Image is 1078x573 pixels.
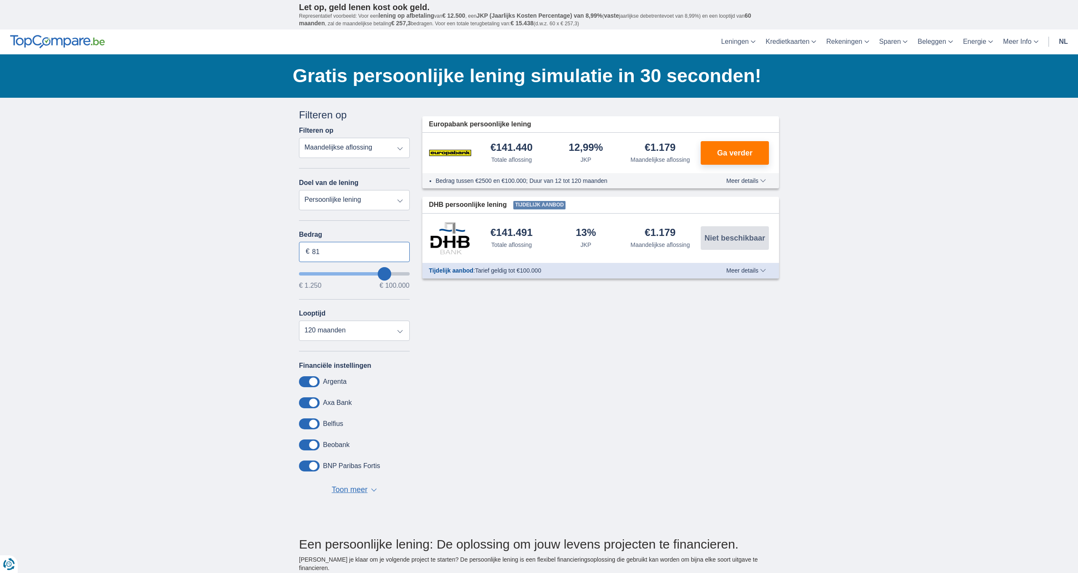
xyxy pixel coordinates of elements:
label: Axa Bank [323,399,352,407]
span: Tarief geldig tot €100.000 [475,267,541,274]
span: Tijdelijk aanbod [429,267,474,274]
span: lening op afbetaling [379,12,434,19]
span: Europabank persoonlijke lening [429,120,531,129]
span: Tijdelijk aanbod [513,201,566,209]
h2: Een persoonlijke lening: De oplossing om jouw levens projecten te financieren. [299,537,779,551]
h1: Gratis persoonlijke lening simulatie in 30 seconden! [293,63,779,89]
p: [PERSON_NAME] je klaar om je volgende project te starten? De persoonlijke lening is een flexibel ... [299,555,779,572]
span: Meer details [726,268,766,273]
div: 13% [576,228,596,239]
div: €141.491 [491,228,533,239]
span: € [306,247,310,257]
span: Niet beschikbaar [704,234,765,242]
a: Sparen [874,29,913,54]
label: BNP Paribas Fortis [323,462,380,470]
span: € 15.438 [510,20,534,27]
img: TopCompare [10,35,105,48]
span: € 100.000 [379,282,409,289]
span: 60 maanden [299,12,751,27]
button: Niet beschikbaar [701,226,769,250]
a: Beleggen [913,29,958,54]
a: Meer Info [998,29,1043,54]
label: Bedrag [299,231,410,238]
p: Let op, geld lenen kost ook geld. [299,2,779,12]
div: JKP [580,155,591,164]
div: Filteren op [299,108,410,122]
span: vaste [604,12,619,19]
span: € 12.500 [442,12,465,19]
span: € 1.250 [299,282,321,289]
p: Representatief voorbeeld: Voor een van , een ( jaarlijkse debetrentevoet van 8,99%) en een loopti... [299,12,779,27]
a: Rekeningen [821,29,874,54]
label: Beobank [323,441,350,449]
label: Belfius [323,420,343,428]
label: Looptijd [299,310,326,317]
label: Filteren op [299,127,334,134]
div: Maandelijkse aflossing [630,155,690,164]
span: DHB persoonlijke lening [429,200,507,210]
label: Argenta [323,378,347,386]
button: Toon meer ▼ [329,484,379,496]
div: : [422,266,702,275]
div: €1.179 [645,142,675,154]
a: Energie [958,29,998,54]
div: €141.440 [491,142,533,154]
div: 12,99% [569,142,603,154]
img: product.pl.alt Europabank [429,142,471,163]
div: Totale aflossing [491,155,532,164]
span: Meer details [726,178,766,184]
div: Maandelijkse aflossing [630,241,690,249]
span: JKP (Jaarlijks Kosten Percentage) van 8,99% [477,12,603,19]
span: ▼ [371,488,377,492]
label: Financiële instellingen [299,362,371,370]
label: Doel van de lening [299,179,358,187]
a: Leningen [716,29,760,54]
img: product.pl.alt DHB Bank [429,222,471,254]
span: € 257,3 [391,20,411,27]
div: €1.179 [645,228,675,239]
button: Ga verder [701,141,769,165]
div: Totale aflossing [491,241,532,249]
input: wantToBorrow [299,272,410,276]
span: Ga verder [717,149,752,157]
a: Kredietkaarten [760,29,821,54]
div: JKP [580,241,591,249]
li: Bedrag tussen €2500 en €100.000; Duur van 12 tot 120 maanden [436,177,696,185]
button: Meer details [720,267,772,274]
a: nl [1054,29,1073,54]
span: Toon meer [332,485,368,495]
button: Meer details [720,177,772,184]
